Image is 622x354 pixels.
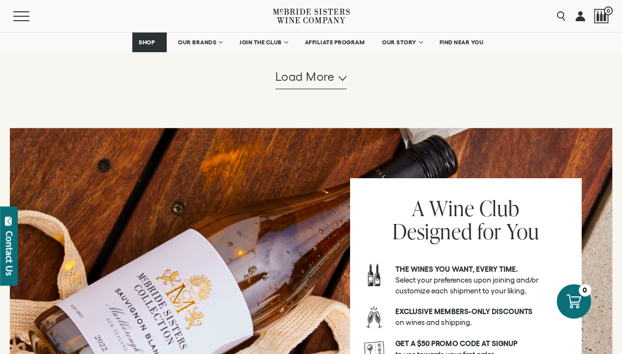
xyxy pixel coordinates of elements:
[233,32,294,52] a: JOIN THE CLUB
[275,68,335,85] span: Load more
[305,39,365,46] span: AFFILIATE PROGRAM
[239,39,282,46] span: JOIN THE CLUB
[440,39,484,46] span: FIND NEAR YOU
[412,193,424,223] span: A
[298,32,371,52] a: AFFILIATE PROGRAM
[477,217,502,246] span: for
[376,32,428,52] a: OUR STORY
[433,32,490,52] a: FIND NEAR YOU
[395,339,518,348] strong: Get a $50 promo code at signup
[395,306,568,328] p: on wines and shipping.
[395,265,518,273] strong: The wines you want, every time.
[604,6,613,15] span: 0
[4,231,14,276] div: Contact Us
[275,65,347,89] button: Load more
[506,217,539,246] span: You
[132,32,167,52] a: SHOP
[139,39,155,46] span: SHOP
[178,39,216,46] span: OUR BRANDS
[172,32,228,52] a: OUR BRANDS
[392,217,473,246] span: Designed
[579,284,591,296] div: 0
[479,193,519,223] span: Club
[382,39,416,46] span: OUR STORY
[429,193,474,223] span: Wine
[395,307,533,316] strong: Exclusive members-only discounts
[395,264,568,296] p: Select your preferences upon joining and/or customize each shipment to your liking.
[13,11,49,21] button: Mobile Menu Trigger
